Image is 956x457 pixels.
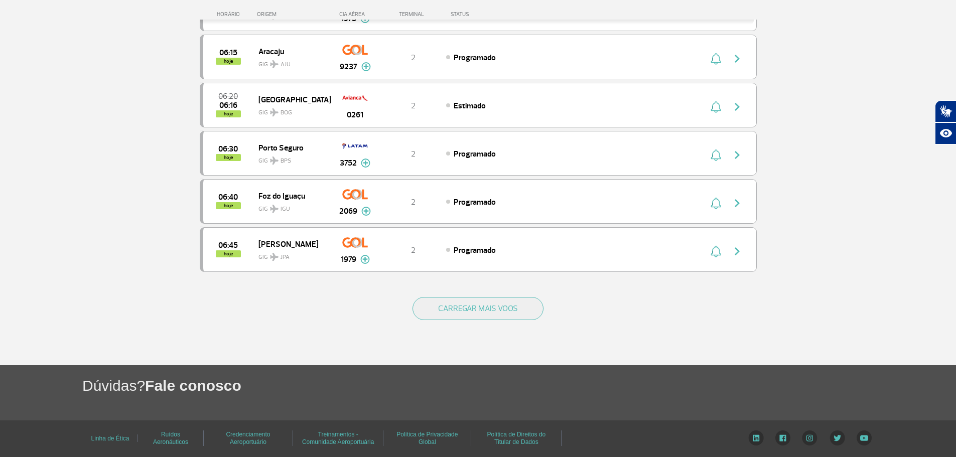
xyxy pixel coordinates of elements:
[281,253,290,262] span: JPA
[341,253,356,265] span: 1979
[830,430,845,445] img: Twitter
[340,157,357,169] span: 3752
[339,205,357,217] span: 2069
[413,297,543,320] button: CARREGAR MAIS VOOS
[411,197,416,207] span: 2
[82,375,956,396] h1: Dúvidas?
[216,110,241,117] span: hoje
[935,122,956,144] button: Abrir recursos assistivos.
[711,245,721,257] img: sino-painel-voo.svg
[454,197,496,207] span: Programado
[257,11,330,18] div: ORIGEM
[145,377,241,394] span: Fale conosco
[361,207,371,216] img: mais-info-painel-voo.svg
[216,58,241,65] span: hoje
[731,101,743,113] img: seta-direita-painel-voo.svg
[226,427,270,449] a: Credenciamento Aeroportuário
[454,245,496,255] span: Programado
[258,45,323,58] span: Aracaju
[258,199,323,214] span: GIG
[302,427,374,449] a: Treinamentos - Comunidade Aeroportuária
[411,53,416,63] span: 2
[454,53,496,63] span: Programado
[281,157,291,166] span: BPS
[802,430,817,445] img: Instagram
[203,11,257,18] div: HORÁRIO
[270,157,279,165] img: destiny_airplane.svg
[360,255,370,264] img: mais-info-painel-voo.svg
[219,102,237,109] span: 2025-08-29 06:16:00
[411,149,416,159] span: 2
[153,427,188,449] a: Ruídos Aeronáuticos
[731,197,743,209] img: seta-direita-painel-voo.svg
[258,103,323,117] span: GIG
[91,431,129,445] a: Linha de Ética
[487,427,546,449] a: Política de Direitos do Titular de Dados
[711,149,721,161] img: sino-painel-voo.svg
[711,197,721,209] img: sino-painel-voo.svg
[775,430,790,445] img: Facebook
[218,93,238,100] span: 2025-08-29 06:20:00
[270,253,279,261] img: destiny_airplane.svg
[396,427,458,449] a: Política de Privacidade Global
[711,53,721,65] img: sino-painel-voo.svg
[731,149,743,161] img: seta-direita-painel-voo.svg
[340,61,357,73] span: 9237
[258,247,323,262] span: GIG
[935,100,956,122] button: Abrir tradutor de língua de sinais.
[361,62,371,71] img: mais-info-painel-voo.svg
[218,194,238,201] span: 2025-08-29 06:40:00
[270,205,279,213] img: destiny_airplane.svg
[258,55,323,69] span: GIG
[258,141,323,154] span: Porto Seguro
[935,100,956,144] div: Plugin de acessibilidade da Hand Talk.
[347,109,363,121] span: 0261
[380,11,446,18] div: TERMINAL
[454,101,486,111] span: Estimado
[454,149,496,159] span: Programado
[218,242,238,249] span: 2025-08-29 06:45:00
[258,151,323,166] span: GIG
[857,430,872,445] img: YouTube
[731,53,743,65] img: seta-direita-painel-voo.svg
[219,49,237,56] span: 2025-08-29 06:15:00
[218,145,238,153] span: 2025-08-29 06:30:00
[361,159,370,168] img: mais-info-painel-voo.svg
[711,101,721,113] img: sino-painel-voo.svg
[446,11,527,18] div: STATUS
[411,245,416,255] span: 2
[281,205,290,214] span: IGU
[281,60,291,69] span: AJU
[270,108,279,116] img: destiny_airplane.svg
[216,202,241,209] span: hoje
[216,154,241,161] span: hoje
[216,250,241,257] span: hoje
[330,11,380,18] div: CIA AÉREA
[731,245,743,257] img: seta-direita-painel-voo.svg
[270,60,279,68] img: destiny_airplane.svg
[411,101,416,111] span: 2
[281,108,292,117] span: BOG
[748,430,764,445] img: LinkedIn
[258,189,323,202] span: Foz do Iguaçu
[258,237,323,250] span: [PERSON_NAME]
[258,93,323,106] span: [GEOGRAPHIC_DATA]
